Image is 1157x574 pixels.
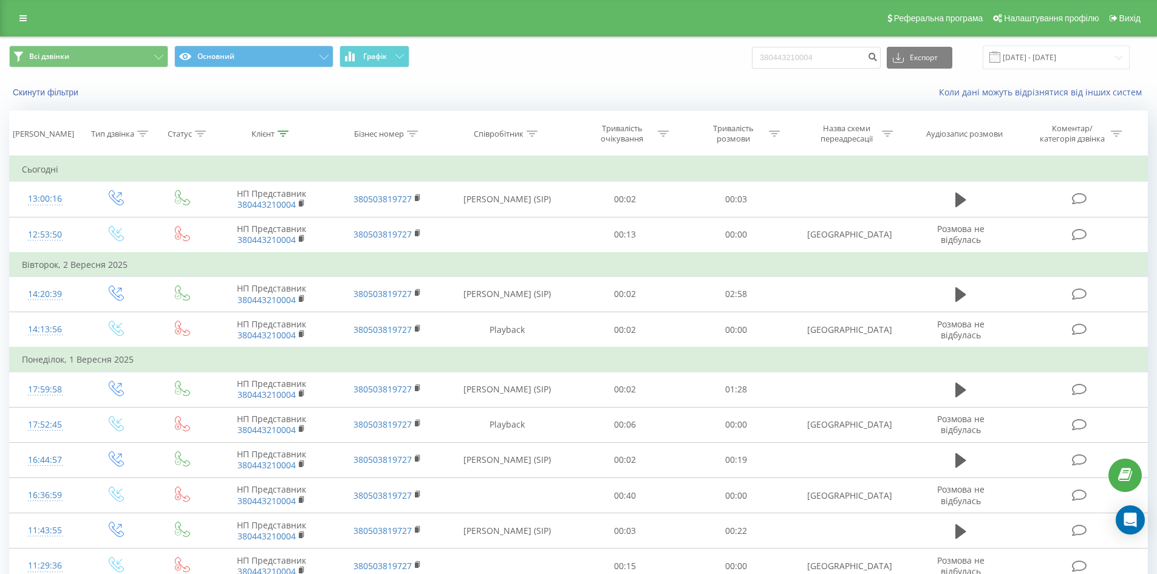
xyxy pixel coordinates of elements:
[214,442,329,477] td: НП Представник
[939,86,1148,98] a: Коли дані можуть відрізнятися вiд інших систем
[214,513,329,548] td: НП Представник
[681,276,792,312] td: 02:58
[681,407,792,442] td: 00:00
[13,129,74,139] div: [PERSON_NAME]
[22,223,69,247] div: 12:53:50
[353,525,412,536] a: 380503819727
[214,276,329,312] td: НП Представник
[474,129,524,139] div: Співробітник
[445,182,570,217] td: [PERSON_NAME] (SIP)
[445,276,570,312] td: [PERSON_NAME] (SIP)
[353,288,412,299] a: 380503819727
[681,312,792,348] td: 00:00
[174,46,333,67] button: Основний
[9,46,168,67] button: Всі дзвінки
[887,47,952,69] button: Експорт
[570,312,681,348] td: 00:02
[570,478,681,513] td: 00:40
[590,123,655,144] div: Тривалість очікування
[570,372,681,407] td: 00:02
[237,495,296,507] a: 380443210004
[570,442,681,477] td: 00:02
[681,182,792,217] td: 00:03
[22,448,69,472] div: 16:44:57
[237,294,296,306] a: 380443210004
[237,199,296,210] a: 380443210004
[10,347,1148,372] td: Понеділок, 1 Вересня 2025
[214,407,329,442] td: НП Представник
[237,530,296,542] a: 380443210004
[937,318,985,341] span: Розмова не відбулась
[681,372,792,407] td: 01:28
[237,329,296,341] a: 380443210004
[791,407,907,442] td: [GEOGRAPHIC_DATA]
[363,52,387,61] span: Графік
[570,182,681,217] td: 00:02
[570,513,681,548] td: 00:03
[10,157,1148,182] td: Сьогодні
[937,413,985,436] span: Розмова не відбулась
[570,276,681,312] td: 00:02
[894,13,983,23] span: Реферальна програма
[168,129,192,139] div: Статус
[353,454,412,465] a: 380503819727
[570,407,681,442] td: 00:06
[22,519,69,542] div: 11:43:55
[251,129,275,139] div: Клієнт
[237,389,296,400] a: 380443210004
[22,413,69,437] div: 17:52:45
[214,217,329,253] td: НП Представник
[91,129,134,139] div: Тип дзвінка
[445,513,570,548] td: [PERSON_NAME] (SIP)
[353,383,412,395] a: 380503819727
[237,459,296,471] a: 380443210004
[791,478,907,513] td: [GEOGRAPHIC_DATA]
[214,312,329,348] td: НП Представник
[353,560,412,572] a: 380503819727
[22,187,69,211] div: 13:00:16
[570,217,681,253] td: 00:13
[353,419,412,430] a: 380503819727
[214,372,329,407] td: НП Представник
[681,442,792,477] td: 00:19
[814,123,879,144] div: Назва схеми переадресації
[22,483,69,507] div: 16:36:59
[353,193,412,205] a: 380503819727
[353,324,412,335] a: 380503819727
[354,129,404,139] div: Бізнес номер
[445,442,570,477] td: [PERSON_NAME] (SIP)
[681,217,792,253] td: 00:00
[353,228,412,240] a: 380503819727
[10,253,1148,277] td: Вівторок, 2 Вересня 2025
[445,372,570,407] td: [PERSON_NAME] (SIP)
[1116,505,1145,535] div: Open Intercom Messenger
[791,217,907,253] td: [GEOGRAPHIC_DATA]
[445,407,570,442] td: Playback
[926,129,1003,139] div: Аудіозапис розмови
[29,52,69,61] span: Всі дзвінки
[1119,13,1141,23] span: Вихід
[681,513,792,548] td: 00:22
[22,378,69,401] div: 17:59:58
[237,234,296,245] a: 380443210004
[214,478,329,513] td: НП Представник
[1037,123,1108,144] div: Коментар/категорія дзвінка
[681,478,792,513] td: 00:00
[1004,13,1099,23] span: Налаштування профілю
[237,424,296,436] a: 380443210004
[214,182,329,217] td: НП Представник
[445,312,570,348] td: Playback
[937,483,985,506] span: Розмова не відбулась
[752,47,881,69] input: Пошук за номером
[937,223,985,245] span: Розмова не відбулась
[353,490,412,501] a: 380503819727
[9,87,84,98] button: Скинути фільтри
[22,282,69,306] div: 14:20:39
[791,312,907,348] td: [GEOGRAPHIC_DATA]
[340,46,409,67] button: Графік
[22,318,69,341] div: 14:13:56
[701,123,766,144] div: Тривалість розмови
